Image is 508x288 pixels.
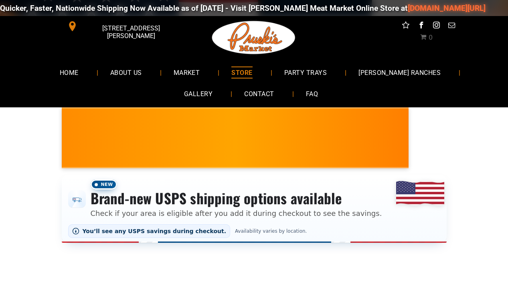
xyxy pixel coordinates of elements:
[431,20,441,32] a: instagram
[401,20,411,32] a: Social network
[272,62,339,83] a: PARTY TRAYS
[233,228,308,234] span: Availability varies by location.
[83,228,227,234] span: You’ll see any USPS savings during checkout.
[346,62,453,83] a: [PERSON_NAME] RANCHES
[294,83,330,105] a: FAQ
[354,4,432,13] a: [DOMAIN_NAME][URL]
[91,189,382,207] h3: Brand-new USPS shipping options available
[98,62,154,83] a: ABOUT US
[416,20,426,32] a: facebook
[335,143,492,156] span: [PERSON_NAME] MARKET
[48,62,91,83] a: HOME
[91,179,117,189] span: New
[162,62,212,83] a: MARKET
[232,83,286,105] a: CONTACT
[219,62,264,83] a: STORE
[172,83,225,105] a: GALLERY
[446,20,457,32] a: email
[79,20,182,44] span: [STREET_ADDRESS][PERSON_NAME]
[429,34,433,41] span: 0
[62,20,184,32] a: [STREET_ADDRESS][PERSON_NAME]
[91,208,382,219] p: Check if your area is eligible after you add it during checkout to see the savings.
[210,16,297,59] img: Pruski-s+Market+HQ+Logo2-1920w.png
[62,175,447,243] div: Shipping options announcement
